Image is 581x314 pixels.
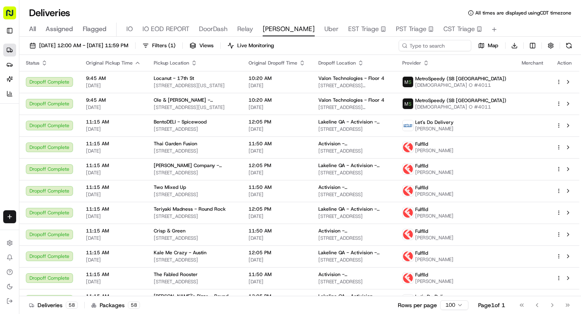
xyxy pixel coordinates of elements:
span: 12:05 PM [249,293,305,299]
span: Activision - [GEOGRAPHIC_DATA] [318,184,389,190]
span: [PERSON_NAME] [415,256,454,263]
span: 9:45 AM [86,97,141,103]
img: lets_do_delivery_logo.png [403,295,413,305]
span: [PERSON_NAME] [415,234,454,241]
span: [DATE] [249,213,305,220]
span: 11:15 AM [86,162,141,169]
span: • [111,125,114,132]
span: Lakeline QA - Activision - Floor Suite 200 [318,119,389,125]
span: [DATE] [249,148,305,154]
span: Two Mixed Up [154,184,186,190]
span: MetroSpeedy (SB [GEOGRAPHIC_DATA]) [415,97,506,104]
span: BentoDELI - Spicewood [154,119,207,125]
span: 11:50 AM [249,184,305,190]
span: All times are displayed using CDT timezone [475,10,571,16]
button: [DATE] 12:00 AM - [DATE] 11:59 PM [26,40,132,51]
span: [STREET_ADDRESS] [318,235,389,241]
button: Views [186,40,217,51]
span: 11:15 AM [86,293,141,299]
span: Kale Me Crazy - Austin [154,249,207,256]
span: [DATE] [86,278,141,285]
button: Map [474,40,502,51]
span: 10:20 AM [249,97,305,103]
img: 1736555255976-a54dd68f-1ca7-489b-9aae-adbdc363a1c4 [8,77,23,92]
span: Valon Technologies - Floor 4 [318,75,385,82]
span: Fulflld [415,272,428,278]
span: Original Dropoff Time [249,60,297,66]
div: Action [556,60,573,66]
button: Live Monitoring [224,40,278,51]
span: [DATE] [86,82,141,89]
button: See all [125,103,147,113]
span: [DATE] [249,257,305,263]
span: DoorDash [199,24,228,34]
span: [PERSON_NAME] [415,147,454,154]
span: [DATE] [86,126,141,132]
p: Rows per page [398,301,437,309]
img: profile_Fulflld_OnFleet_Thistle_SF.png [403,273,413,283]
img: profile_Fulflld_OnFleet_Thistle_SF.png [403,229,413,240]
div: Deliveries [29,301,78,309]
span: [PERSON_NAME] [415,278,454,285]
span: [STREET_ADDRESS] [318,148,389,154]
div: Packages [91,301,140,309]
span: [PERSON_NAME] [415,126,454,132]
span: Pylon [80,178,98,184]
span: Valon Technologies - Floor 4 [318,97,385,103]
span: CST Triage [443,24,475,34]
a: 💻API Documentation [65,155,133,170]
span: [STREET_ADDRESS] [154,191,236,198]
span: [PERSON_NAME] [415,169,454,176]
h1: Deliveries [29,6,70,19]
button: Filters(1) [139,40,179,51]
img: profile_Fulflld_OnFleet_Thistle_SF.png [403,186,413,196]
span: [DATE] [86,191,141,198]
span: [PERSON_NAME] [415,191,454,197]
span: Locanut - 17th St [154,75,194,82]
span: [STREET_ADDRESS] [318,170,389,176]
span: 12:05 PM [249,249,305,256]
span: [STREET_ADDRESS] [318,191,389,198]
span: IO [126,24,133,34]
span: [STREET_ADDRESS] [154,170,236,176]
span: [DEMOGRAPHIC_DATA] O #4011 [415,104,506,110]
img: profile_Fulflld_OnFleet_Thistle_SF.png [403,164,413,174]
input: Clear [21,52,133,61]
span: Activision - [GEOGRAPHIC_DATA] [318,140,389,147]
span: [DATE] [249,104,305,111]
span: IO EOD REPORT [142,24,189,34]
span: 10:20 AM [249,75,305,82]
span: Lakeline QA - Activision - Floor Suite 200 [318,162,389,169]
p: Welcome 👋 [8,32,147,45]
span: [DATE] [249,235,305,241]
span: Knowledge Base [16,159,62,167]
span: [DATE] [249,170,305,176]
span: [DATE] [86,235,141,241]
span: 12:05 PM [249,206,305,212]
input: Type to search [399,40,471,51]
span: 11:15 AM [86,228,141,234]
span: [DATE] [86,148,141,154]
span: [PERSON_NAME]'s Pizza - Round Rock [154,293,236,299]
span: Merchant [522,60,543,66]
span: MetroSpeedy (SB [GEOGRAPHIC_DATA]) [415,75,506,82]
span: Fulflld [415,206,428,213]
span: [DEMOGRAPHIC_DATA] O #4011 [415,82,506,88]
span: Pickup Location [154,60,189,66]
div: 58 [66,301,78,309]
span: [DATE] [249,191,305,198]
span: Provider [402,60,421,66]
a: 📗Knowledge Base [5,155,65,170]
img: metro_speed_logo.png [403,98,413,109]
div: 📗 [8,159,15,166]
span: [DATE] [116,125,132,132]
span: Fulflld [415,163,428,169]
span: [DATE] [249,82,305,89]
span: [DATE] [86,213,141,220]
span: Original Pickup Time [86,60,133,66]
span: Activision - [GEOGRAPHIC_DATA] [318,271,389,278]
span: ( 1 ) [168,42,176,49]
img: profile_Fulflld_OnFleet_Thistle_SF.png [403,207,413,218]
span: [STREET_ADDRESS] [318,126,389,132]
span: [STREET_ADDRESS] [154,148,236,154]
